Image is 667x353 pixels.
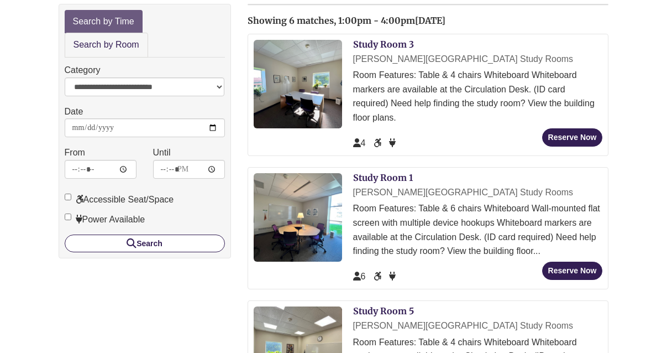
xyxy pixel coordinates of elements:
[389,272,396,281] span: Power Available
[153,146,171,160] label: Until
[65,235,225,252] button: Search
[374,138,384,148] span: Accessible Seat/Space
[353,305,414,316] a: Study Room 5
[353,138,366,148] span: The capacity of this space
[353,52,603,66] div: [PERSON_NAME][GEOGRAPHIC_DATA] Study Rooms
[353,172,413,183] a: Study Room 1
[353,68,603,124] div: Room Features: Table & 4 chairs Whiteboard Whiteboard markers are available at the Circulation De...
[65,146,85,160] label: From
[65,194,71,200] input: Accessible Seat/Space
[248,16,609,26] h2: Showing 6 matches
[254,40,342,128] img: Study Room 3
[65,212,145,227] label: Power Available
[353,185,603,200] div: [PERSON_NAME][GEOGRAPHIC_DATA] Study Rooms
[65,10,143,34] a: Search by Time
[374,272,384,281] span: Accessible Seat/Space
[353,39,414,50] a: Study Room 3
[65,105,83,119] label: Date
[353,272,366,281] span: The capacity of this space
[65,214,71,220] input: Power Available
[254,173,342,262] img: Study Room 1
[65,33,148,58] a: Search by Room
[542,262,603,280] button: Reserve Now
[353,201,603,258] div: Room Features: Table & 6 chairs Whiteboard Wall-mounted flat screen with multiple device hookups ...
[65,63,101,77] label: Category
[334,15,445,26] span: , 1:00pm - 4:00pm[DATE]
[542,128,603,147] button: Reserve Now
[389,138,396,148] span: Power Available
[65,193,174,207] label: Accessible Seat/Space
[353,319,603,333] div: [PERSON_NAME][GEOGRAPHIC_DATA] Study Rooms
